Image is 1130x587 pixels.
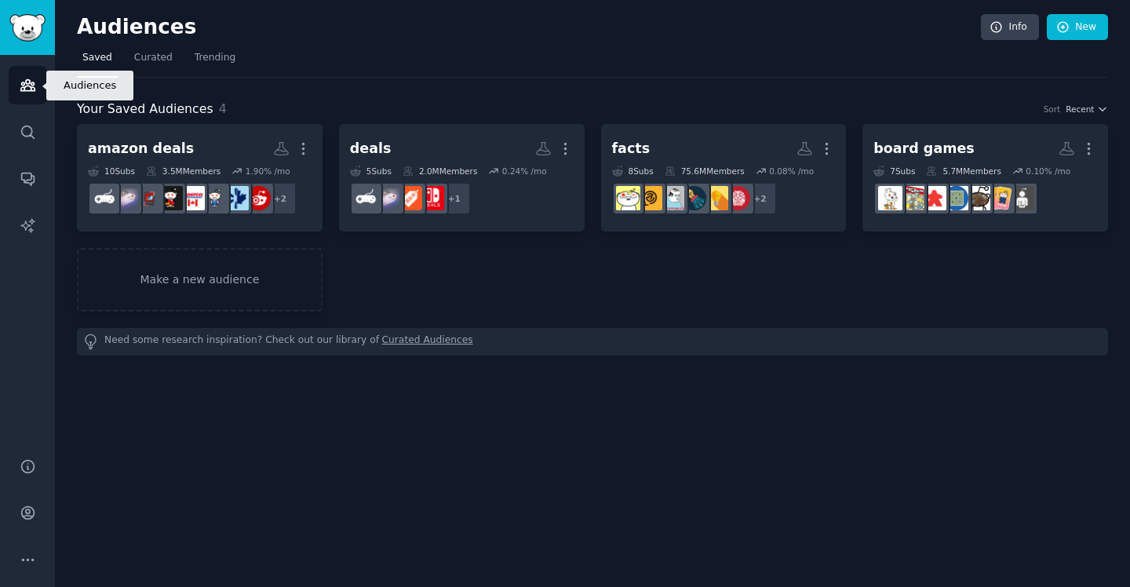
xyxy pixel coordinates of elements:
div: 7 Sub s [873,166,915,177]
img: UselessFacts [638,186,662,210]
img: BoardgameDesign [944,186,968,210]
span: 4 [219,101,227,116]
img: GameDeals [354,186,378,210]
img: deals [376,186,400,210]
div: Sort [1044,104,1061,115]
div: 10 Sub s [88,166,135,177]
img: CostcoCanada [180,186,205,210]
span: Recent [1066,104,1094,115]
img: UnpopularFacts [660,186,684,210]
div: Need some research inspiration? Check out our library of [77,328,1108,355]
img: BoardGamesNews [922,186,946,210]
a: Make a new audience [77,248,323,312]
a: Info [981,14,1039,41]
a: New [1047,14,1108,41]
div: 3.5M Members [146,166,221,177]
div: 1.90 % /mo [246,166,290,177]
div: 75.6M Members [665,166,745,177]
div: deals [350,139,392,159]
div: board games [873,139,974,159]
a: Curated Audiences [382,334,473,350]
a: Saved [77,46,118,78]
img: todayilearned [726,186,750,210]
img: tabletopgamedesign [988,186,1012,210]
img: LaptopDeals [137,186,161,210]
div: 5.7M Members [926,166,1001,177]
div: 5 Sub s [350,166,392,177]
div: 0.10 % /mo [1026,166,1070,177]
h2: Audiences [77,15,981,40]
div: 0.08 % /mo [769,166,814,177]
img: soloboardgaming [1010,186,1034,210]
button: Recent [1066,104,1108,115]
a: deals5Subs2.0MMembers0.24% /mo+1NintendoSwitchDealsDealsRedditdealsGameDeals [339,124,585,232]
a: facts8Subs75.6MMembers0.08% /mo+2todayilearnedfunfactsShowerthoughtsUnpopularFactsUselessFactsfacts [601,124,847,232]
img: GameDeals [93,186,117,210]
img: Showerthoughts [682,186,706,210]
img: Boardgamedeals [966,186,990,210]
img: facts [616,186,640,210]
div: 0.24 % /mo [502,166,547,177]
a: Trending [189,46,241,78]
img: boardgamescirclejerk [900,186,924,210]
div: + 2 [264,182,297,215]
div: amazon deals [88,139,194,159]
img: walmart [202,186,227,210]
img: GummySearch logo [9,14,46,42]
a: board games7Subs5.7MMembers0.10% /mosoloboardgamingtabletopgamedesignBoardgamedealsBoardgameDesig... [862,124,1108,232]
span: Trending [195,51,235,65]
img: DealsReddit [398,186,422,210]
a: amazon deals10Subs3.5MMembers1.90% /mo+2TargetWalmartCanadawalmartCostcoCanadaCostcoLaptopDealsde... [77,124,323,232]
img: boardgames [878,186,902,210]
span: Curated [134,51,173,65]
img: Target [246,186,271,210]
img: funfacts [704,186,728,210]
span: Your Saved Audiences [77,100,213,119]
img: deals [115,186,139,210]
div: + 1 [438,182,471,215]
div: facts [612,139,651,159]
img: WalmartCanada [224,186,249,210]
img: NintendoSwitchDeals [420,186,444,210]
div: 8 Sub s [612,166,654,177]
span: Saved [82,51,112,65]
a: Curated [129,46,178,78]
div: + 2 [744,182,777,215]
div: 2.0M Members [403,166,477,177]
img: Costco [159,186,183,210]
